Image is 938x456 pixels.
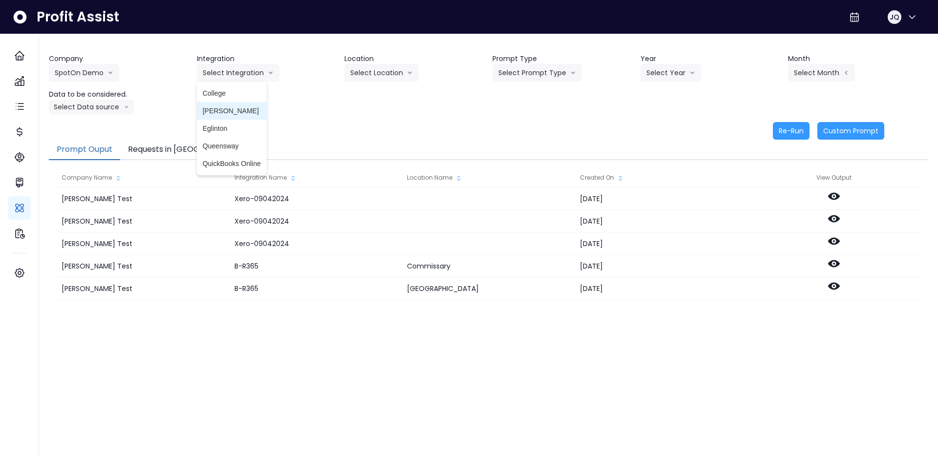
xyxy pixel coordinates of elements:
[203,159,261,168] span: QuickBooks Online
[57,277,229,300] div: [PERSON_NAME] Test
[203,124,261,133] span: Eglinton
[817,122,884,140] button: Custom Prompt
[230,187,402,210] div: Xero-09042024
[49,54,189,64] header: Company
[49,64,119,82] button: SpotOn Demoarrow down line
[689,68,695,78] svg: arrow down line
[114,174,122,182] svg: sort
[492,64,582,82] button: Select Prompt Typearrow down line
[203,141,261,151] span: Queensway
[890,12,899,22] span: JQ
[49,100,134,114] button: Select Data sourcearrow down line
[197,64,279,82] button: Select Integrationarrow down line
[197,82,267,175] ul: Select Integrationarrow down line
[575,168,747,187] div: Created On
[843,68,849,78] svg: arrow left line
[37,8,119,26] span: Profit Assist
[230,210,402,232] div: Xero-09042024
[230,168,402,187] div: Integration Name
[773,122,810,140] button: Re-Run
[203,106,261,116] span: [PERSON_NAME]
[344,54,485,64] header: Location
[455,174,463,182] svg: sort
[617,174,624,182] svg: sort
[57,187,229,210] div: [PERSON_NAME] Test
[575,210,747,232] div: [DATE]
[575,232,747,255] div: [DATE]
[344,64,419,82] button: Select Locationarrow down line
[788,54,928,64] header: Month
[640,64,701,82] button: Select Yeararrow down line
[575,255,747,277] div: [DATE]
[402,255,575,277] div: Commissary
[402,277,575,300] div: [GEOGRAPHIC_DATA]
[203,88,261,98] span: College
[230,232,402,255] div: Xero-09042024
[57,168,229,187] div: Company Name
[57,232,229,255] div: [PERSON_NAME] Test
[49,140,120,160] button: Prompt Ouput
[124,102,129,112] svg: arrow down line
[407,68,413,78] svg: arrow down line
[788,64,855,82] button: Select Montharrow left line
[492,54,633,64] header: Prompt Type
[747,168,920,187] div: View Output
[402,168,575,187] div: Location Name
[575,277,747,300] div: [DATE]
[57,255,229,277] div: [PERSON_NAME] Test
[230,277,402,300] div: B-R365
[289,174,297,182] svg: sort
[107,68,113,78] svg: arrow down line
[230,255,402,277] div: B-R365
[575,187,747,210] div: [DATE]
[49,89,189,100] header: Data to be considered.
[197,54,337,64] header: Integration
[120,140,267,160] button: Requests in [GEOGRAPHIC_DATA]
[268,68,274,78] svg: arrow down line
[57,210,229,232] div: [PERSON_NAME] Test
[570,68,576,78] svg: arrow down line
[640,54,781,64] header: Year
